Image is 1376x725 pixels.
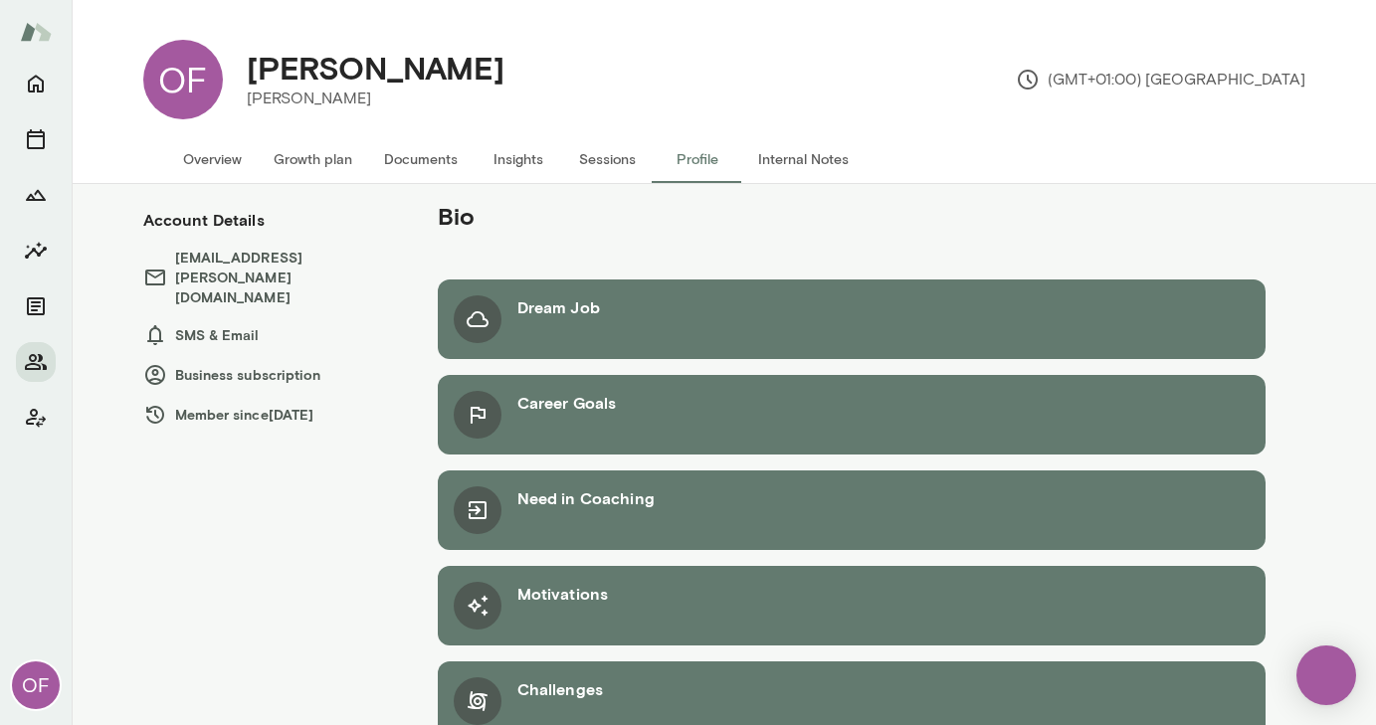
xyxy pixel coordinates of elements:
div: OF [12,661,60,709]
h6: Challenges [517,677,604,701]
h4: [PERSON_NAME] [247,49,504,87]
p: (GMT+01:00) [GEOGRAPHIC_DATA] [1016,68,1305,91]
button: Insights [474,135,563,183]
h6: Member since [DATE] [143,403,398,427]
button: Overview [167,135,258,183]
button: Profile [653,135,742,183]
button: Sessions [563,135,653,183]
h6: SMS & Email [143,323,398,347]
div: OF [143,40,223,119]
button: Internal Notes [742,135,865,183]
button: Growth plan [258,135,368,183]
button: Members [16,342,56,382]
button: Sessions [16,119,56,159]
h6: Need in Coaching [517,486,655,510]
button: Documents [16,286,56,326]
button: Client app [16,398,56,438]
h6: Dream Job [517,295,600,319]
button: Home [16,64,56,103]
img: Mento [20,13,52,51]
h6: Business subscription [143,363,398,387]
button: Insights [16,231,56,271]
button: Documents [368,135,474,183]
p: [PERSON_NAME] [247,87,504,110]
h6: Account Details [143,208,265,232]
h6: [EMAIL_ADDRESS][PERSON_NAME][DOMAIN_NAME] [143,248,398,307]
button: Growth Plan [16,175,56,215]
h5: Bio [438,200,1106,232]
h6: Career Goals [517,391,617,415]
h6: Motivations [517,582,609,606]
